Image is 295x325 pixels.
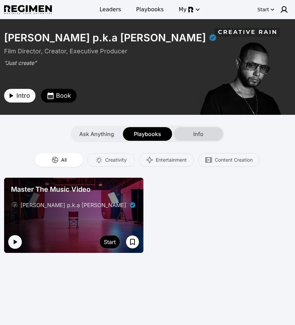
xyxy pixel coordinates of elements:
button: All [35,153,83,167]
button: Save [126,235,139,249]
span: Playbooks [134,130,161,138]
span: Intro [16,91,30,100]
div: Film Director, Creator, Executive Producer [4,46,192,56]
button: Creativity [87,153,135,167]
span: Playbooks [136,5,164,14]
button: My [174,3,203,16]
img: Content Creation [205,157,212,163]
span: Master The Music Video [11,185,90,194]
a: Leaders [95,3,125,16]
button: Start [256,4,276,15]
button: Info [174,127,223,141]
img: avatar of Julien Christian Lutz p.k.a Director X [11,202,18,208]
div: [PERSON_NAME] p.k.a [PERSON_NAME] [4,31,206,44]
span: My [179,5,186,14]
div: Verified partner - Julien Christian Lutz p.k.a Director X [129,202,136,208]
a: Playbooks [132,3,168,16]
span: Creativity [105,157,127,163]
span: All [61,157,67,163]
button: Playbooks [123,127,172,141]
img: Regimen logo [4,5,52,14]
button: Ask Anything [72,127,121,141]
button: Play intro [8,235,22,249]
img: user icon [280,5,288,14]
img: All [52,157,58,163]
div: Start [257,6,269,13]
span: Content Creation [215,157,253,163]
span: Info [193,130,203,138]
span: Entertainment [156,157,187,163]
div: “Just create” [4,59,192,67]
span: Ask Anything [79,130,114,138]
img: Entertainment [146,157,153,163]
div: Verified partner - Julien Christian Lutz p.k.a Director X [209,33,217,42]
button: Intro [4,89,36,103]
img: Creativity [96,157,102,163]
button: Start [99,235,120,249]
span: Leaders [99,5,121,14]
button: Content Creation [198,153,260,167]
div: [PERSON_NAME] p.k.a [PERSON_NAME] [20,201,126,209]
div: Start [104,238,116,246]
button: Book [41,89,76,103]
span: Book [56,91,71,100]
button: Entertainment [139,153,194,167]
